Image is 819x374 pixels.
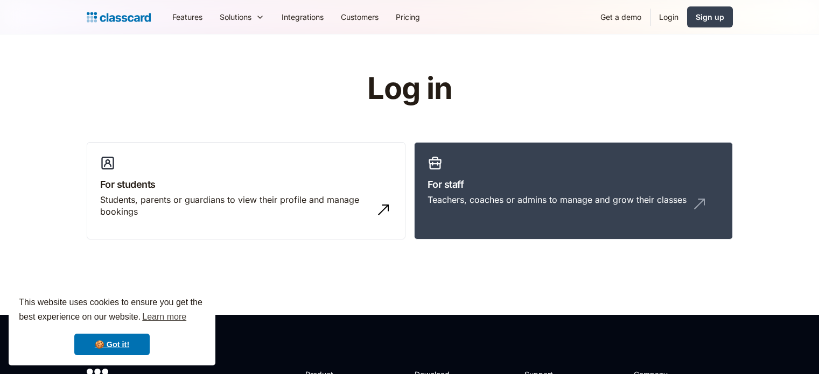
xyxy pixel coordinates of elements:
[239,72,580,105] h1: Log in
[211,5,273,29] div: Solutions
[100,177,392,192] h3: For students
[592,5,650,29] a: Get a demo
[141,309,188,325] a: learn more about cookies
[19,296,205,325] span: This website uses cookies to ensure you get the best experience on our website.
[696,11,724,23] div: Sign up
[332,5,387,29] a: Customers
[87,10,151,25] a: Logo
[414,142,733,240] a: For staffTeachers, coaches or admins to manage and grow their classes
[100,194,370,218] div: Students, parents or guardians to view their profile and manage bookings
[74,334,150,355] a: dismiss cookie message
[87,142,405,240] a: For studentsStudents, parents or guardians to view their profile and manage bookings
[387,5,429,29] a: Pricing
[428,177,719,192] h3: For staff
[650,5,687,29] a: Login
[273,5,332,29] a: Integrations
[428,194,687,206] div: Teachers, coaches or admins to manage and grow their classes
[220,11,251,23] div: Solutions
[9,286,215,365] div: cookieconsent
[687,6,733,27] a: Sign up
[164,5,211,29] a: Features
